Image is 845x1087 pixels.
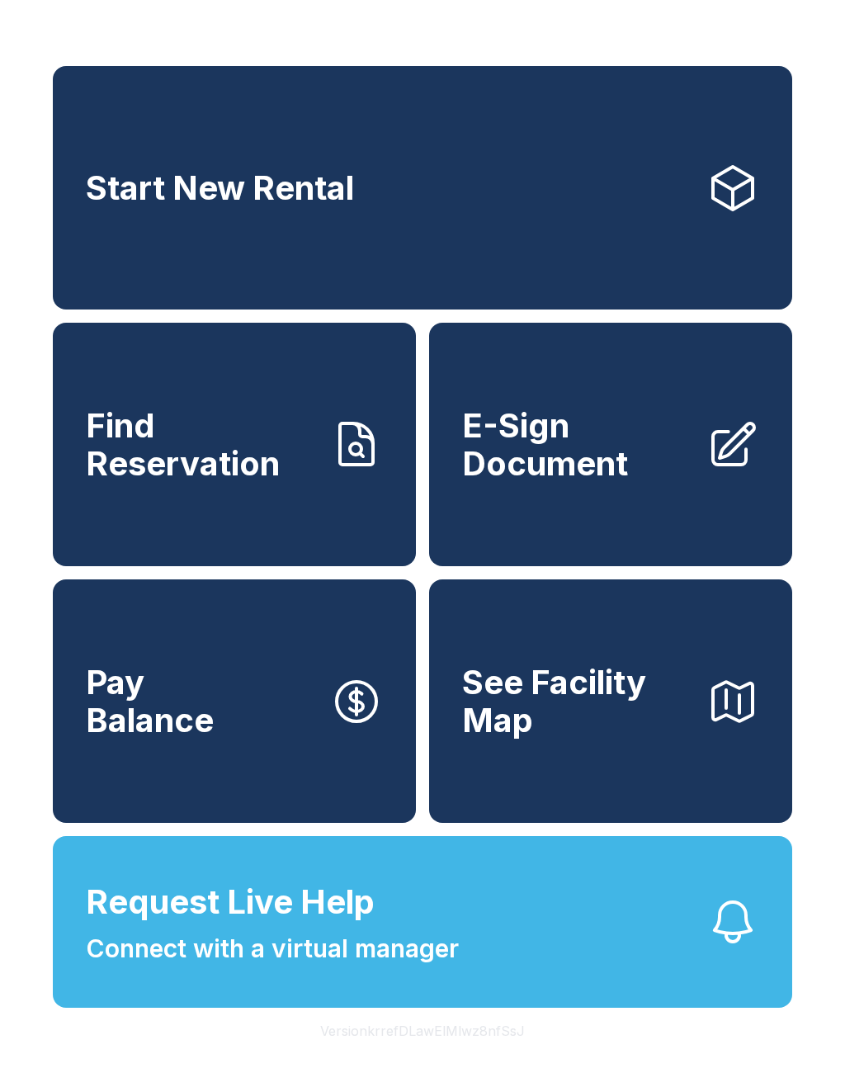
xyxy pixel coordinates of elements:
[307,1008,538,1054] button: VersionkrrefDLawElMlwz8nfSsJ
[86,877,375,927] span: Request Live Help
[462,664,693,739] span: See Facility Map
[86,407,317,482] span: Find Reservation
[53,66,792,310] a: Start New Rental
[86,169,354,207] span: Start New Rental
[86,664,214,739] span: Pay Balance
[462,407,693,482] span: E-Sign Document
[53,836,792,1008] button: Request Live HelpConnect with a virtual manager
[53,323,416,566] a: Find Reservation
[429,323,792,566] a: E-Sign Document
[86,930,459,967] span: Connect with a virtual manager
[53,579,416,823] button: PayBalance
[429,579,792,823] button: See Facility Map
